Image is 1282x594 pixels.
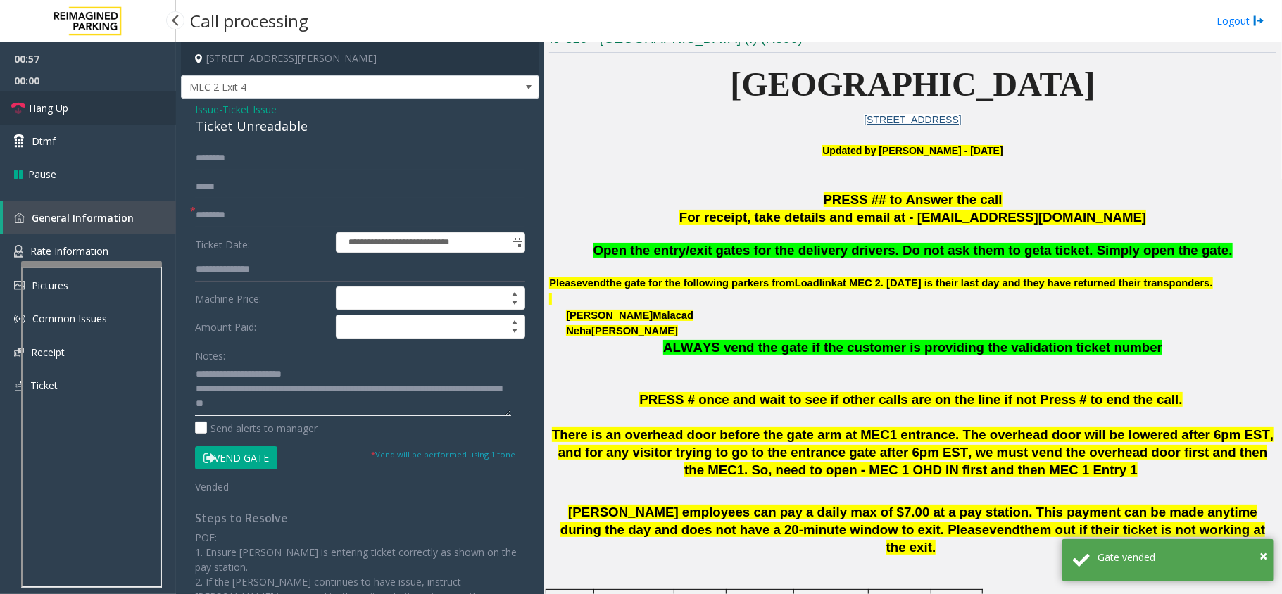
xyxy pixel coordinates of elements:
[505,315,524,327] span: Increase value
[505,327,524,338] span: Decrease value
[191,232,332,253] label: Ticket Date:
[32,134,56,148] span: Dtmf
[549,277,582,289] span: Please
[593,243,1045,258] span: Open the entry/exit gates for the delivery drivers. Do not ask them to get
[566,310,653,321] span: [PERSON_NAME]
[582,277,606,289] span: vend
[509,233,524,253] span: Toggle popup
[1098,550,1263,564] div: Gate vended
[195,512,525,525] h4: Steps to Resolve
[195,102,219,117] span: Issue
[1217,13,1264,28] a: Logout
[639,392,1182,407] span: PRESS # once and wait to see if other calls are on the line if not Press # to end the call.
[14,281,25,290] img: 'icon'
[195,421,318,436] label: Send alerts to manager
[886,522,1266,555] span: them out if their ticket is not working at the exit
[3,201,176,234] a: General Information
[824,192,1003,207] span: PRESS ## to Answer the call
[28,167,56,182] span: Pause
[195,446,277,470] button: Vend Gate
[552,427,1274,477] span: There is an overhead door before the gate arm at MEC1 entrance. The overhead door will be lowered...
[14,245,23,258] img: 'icon'
[14,379,23,392] img: 'icon'
[990,522,1021,538] span: vend
[653,310,693,322] span: Malacad
[191,286,332,310] label: Machine Price:
[663,340,1162,355] span: ALWAYS vend the gate if the customer is providing the validation ticket number
[679,210,1146,225] span: For receipt, take details and email at - [EMAIL_ADDRESS][DOMAIN_NAME]
[1253,13,1264,28] img: logout
[1259,545,1267,567] button: Close
[932,540,936,555] span: .
[32,211,134,225] span: General Information
[566,325,591,336] span: Neha
[195,480,229,493] span: Vended
[195,343,225,363] label: Notes:
[606,277,795,289] span: the gate for the following parkers from
[505,287,524,298] span: Increase value
[795,277,837,289] span: Loadlink
[505,298,524,310] span: Decrease value
[14,313,25,324] img: 'icon'
[181,42,539,75] h4: [STREET_ADDRESS][PERSON_NAME]
[1044,243,1232,258] span: a ticket. Simply open the gate.
[1259,546,1267,565] span: ×
[29,101,68,115] span: Hang Up
[191,315,332,339] label: Amount Paid:
[371,449,515,460] small: Vend will be performed using 1 tone
[731,65,1095,103] span: [GEOGRAPHIC_DATA]
[591,325,678,337] span: [PERSON_NAME]
[222,102,277,117] span: Ticket Issue
[14,213,25,223] img: 'icon'
[195,117,525,136] div: Ticket Unreadable
[183,4,315,38] h3: Call processing
[182,76,467,99] span: MEC 2 Exit 4
[837,277,1212,289] span: at MEC 2. [DATE] is their last day and they have returned their transponders.
[14,348,24,357] img: 'icon'
[30,244,108,258] span: Rate Information
[560,505,1257,537] span: [PERSON_NAME] employees can pay a daily max of $7.00 at a pay station. This payment can be made a...
[864,114,961,125] a: [STREET_ADDRESS]
[822,145,1003,156] b: Updated by [PERSON_NAME] - [DATE]
[219,103,277,116] span: -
